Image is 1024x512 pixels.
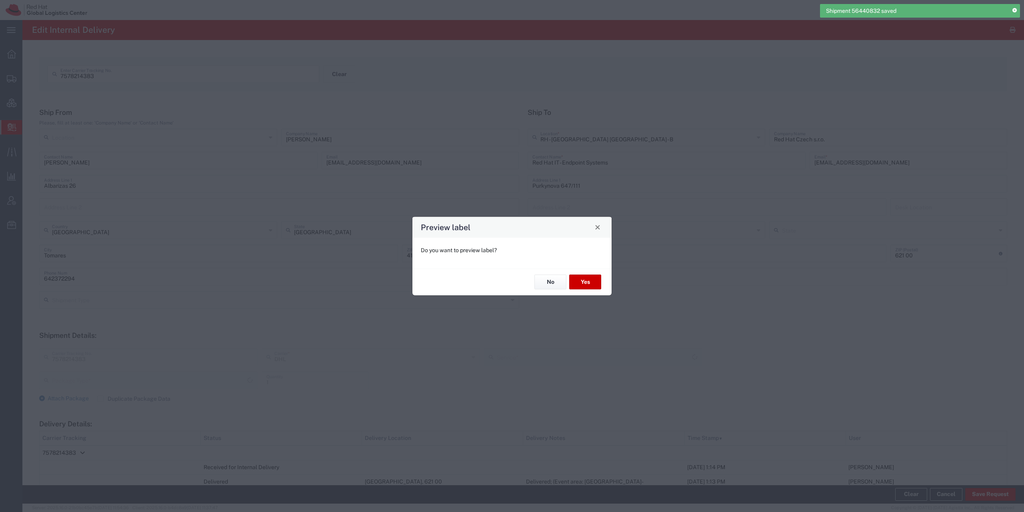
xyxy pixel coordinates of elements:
[569,275,601,289] button: Yes
[421,221,470,233] h4: Preview label
[826,7,896,15] span: Shipment 56440832 saved
[421,246,603,254] p: Do you want to preview label?
[534,275,566,289] button: No
[592,221,603,233] button: Close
